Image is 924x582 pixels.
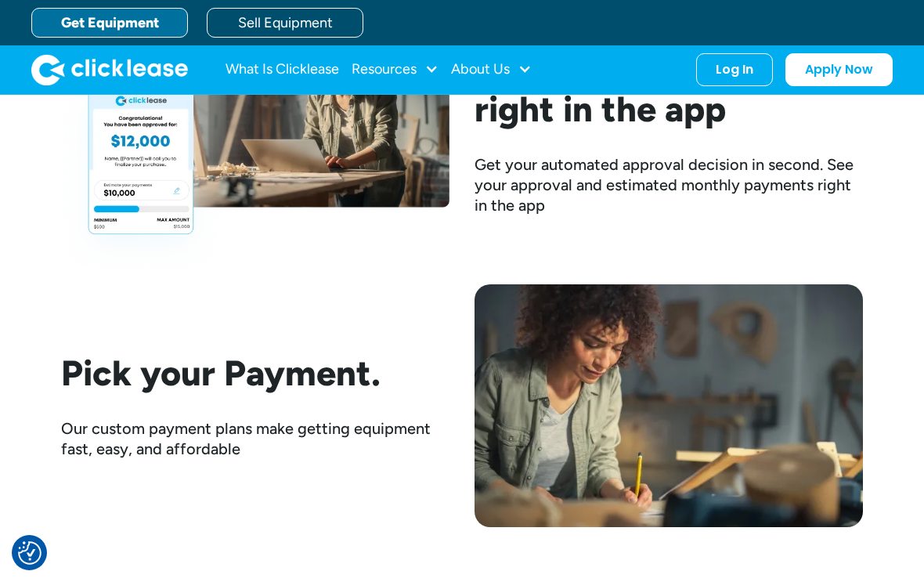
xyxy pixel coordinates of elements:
a: What Is Clicklease [226,54,339,85]
img: Revisit consent button [18,541,42,565]
img: woodworker looking at her laptop [61,2,449,273]
a: Sell Equipment [207,8,363,38]
div: Resources [352,54,439,85]
div: Our custom payment plans make getting equipment fast, easy, and affordable [61,418,449,459]
div: About Us [451,54,532,85]
h2: See your estimated monthly payments right in the app [475,7,863,129]
button: Consent Preferences [18,541,42,565]
div: Get your automated approval decision in second. See your approval and estimated monthly payments ... [475,154,863,215]
a: Get Equipment [31,8,188,38]
img: Woman holding a yellow pencil working at an art desk [475,284,863,527]
h2: Pick your Payment. [61,352,449,393]
a: home [31,54,188,85]
div: Log In [716,62,753,78]
a: Apply Now [785,53,893,86]
img: Clicklease logo [31,54,188,85]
